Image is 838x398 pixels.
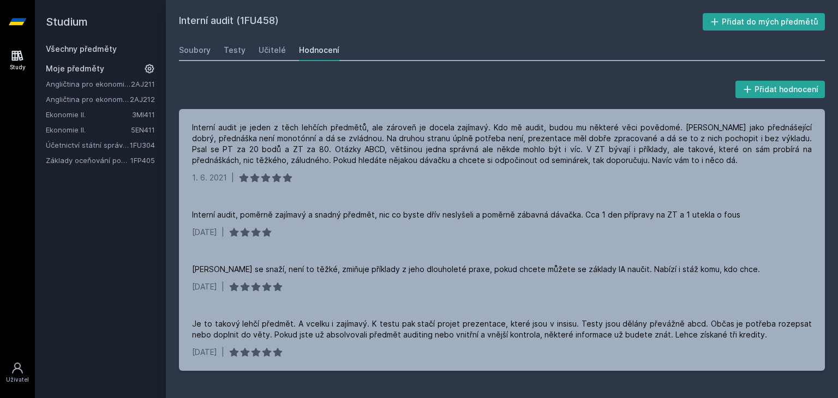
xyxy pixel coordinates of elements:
div: Je to takový lehčí předmět. A vcelku i zajímavý. K testu pak stačí projet prezentace, které jsou ... [192,318,812,340]
button: Přidat do mých předmětů [703,13,825,31]
div: | [222,347,224,358]
div: Učitelé [259,45,286,56]
div: Interní audit je jeden z těch lehčích předmětů, ale zároveň je docela zajímavý. Kdo mě audit, bud... [192,122,812,166]
a: Ekonomie II. [46,124,131,135]
a: 1FP405 [130,156,155,165]
span: Moje předměty [46,63,104,74]
a: Hodnocení [299,39,339,61]
div: | [222,281,224,292]
a: Study [2,44,33,77]
a: 1FU304 [130,141,155,149]
div: [DATE] [192,347,217,358]
div: Testy [224,45,246,56]
a: Účetnictví státní správy a samosprávy [46,140,130,150]
a: Testy [224,39,246,61]
div: [DATE] [192,281,217,292]
a: Angličtina pro ekonomická studia 2 (B2/C1) [46,94,130,105]
h2: Interní audit (1FU458) [179,13,703,31]
a: 2AJ211 [131,80,155,88]
div: 1. 6. 2021 [192,172,227,183]
a: Soubory [179,39,211,61]
a: Všechny předměty [46,44,117,53]
div: Hodnocení [299,45,339,56]
a: Angličtina pro ekonomická studia 1 (B2/C1) [46,79,131,89]
a: 5EN411 [131,125,155,134]
a: 3MI411 [132,110,155,119]
div: Interní audit, poměrně zajímavý a snadný předmět, nic co byste dřív neslyšeli a poměrně zábavná d... [192,209,740,220]
a: Základy oceňování podniku [46,155,130,166]
div: [PERSON_NAME] se snaží, není to těžké, zmiňuje příklady z jeho dlouholeté praxe, pokud chcete můž... [192,264,760,275]
div: | [222,227,224,238]
div: Soubory [179,45,211,56]
div: Uživatel [6,376,29,384]
button: Přidat hodnocení [735,81,825,98]
div: | [231,172,234,183]
div: [DATE] [192,227,217,238]
a: Učitelé [259,39,286,61]
a: Uživatel [2,356,33,389]
div: Study [10,63,26,71]
a: Ekonomie II. [46,109,132,120]
a: 2AJ212 [130,95,155,104]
